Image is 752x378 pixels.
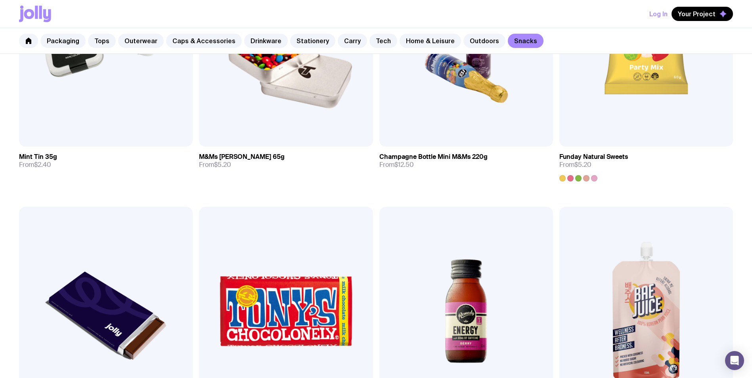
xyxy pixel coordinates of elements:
h3: Funday Natural Sweets [559,153,628,161]
a: Carry [338,34,367,48]
a: Tech [369,34,397,48]
a: Outdoors [463,34,505,48]
span: $12.50 [394,160,414,169]
a: Caps & Accessories [166,34,242,48]
span: From [379,161,414,169]
a: Packaging [40,34,86,48]
a: Snacks [508,34,543,48]
h3: M&Ms [PERSON_NAME] 65g [199,153,285,161]
h3: Mint Tin 35g [19,153,57,161]
h3: Champagne Bottle Mini M&Ms 220g [379,153,488,161]
a: Stationery [290,34,335,48]
span: From [19,161,51,169]
button: Log In [649,7,668,21]
a: Mint Tin 35gFrom$2.40 [19,147,193,175]
span: Your Project [678,10,716,18]
a: Outerwear [118,34,164,48]
button: Your Project [672,7,733,21]
span: From [559,161,591,169]
a: Home & Leisure [400,34,461,48]
a: Champagne Bottle Mini M&Ms 220gFrom$12.50 [379,147,553,175]
a: Drinkware [244,34,288,48]
span: From [199,161,231,169]
div: Open Intercom Messenger [725,351,744,370]
span: $2.40 [34,160,51,169]
a: Tops [88,34,116,48]
span: $5.20 [574,160,591,169]
a: Funday Natural SweetsFrom$5.20 [559,147,733,181]
a: M&Ms [PERSON_NAME] 65gFrom$5.20 [199,147,373,175]
span: $5.20 [214,160,231,169]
